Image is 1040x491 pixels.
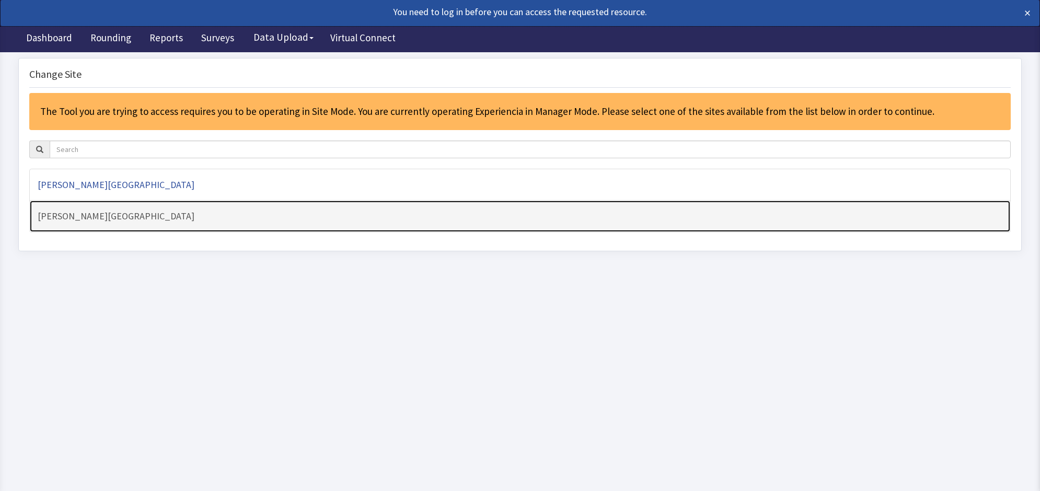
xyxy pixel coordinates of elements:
[193,26,242,52] a: Surveys
[29,14,1011,36] div: Change Site
[247,28,320,47] button: Data Upload
[83,26,139,52] a: Rounding
[322,26,403,52] a: Virtual Connect
[9,5,929,19] div: You need to log in before you can access the requested resource.
[38,159,1002,169] h4: [PERSON_NAME][GEOGRAPHIC_DATA]
[29,148,1011,180] a: [PERSON_NAME][GEOGRAPHIC_DATA]
[50,88,1011,106] input: Search
[142,26,191,52] a: Reports
[38,127,1002,138] h4: [PERSON_NAME][GEOGRAPHIC_DATA]
[29,41,1011,78] div: The Tool you are trying to access requires you to be operating in Site Mode. You are currently op...
[1024,5,1031,21] button: ×
[18,26,80,52] a: Dashboard
[29,116,1011,149] a: [PERSON_NAME][GEOGRAPHIC_DATA]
